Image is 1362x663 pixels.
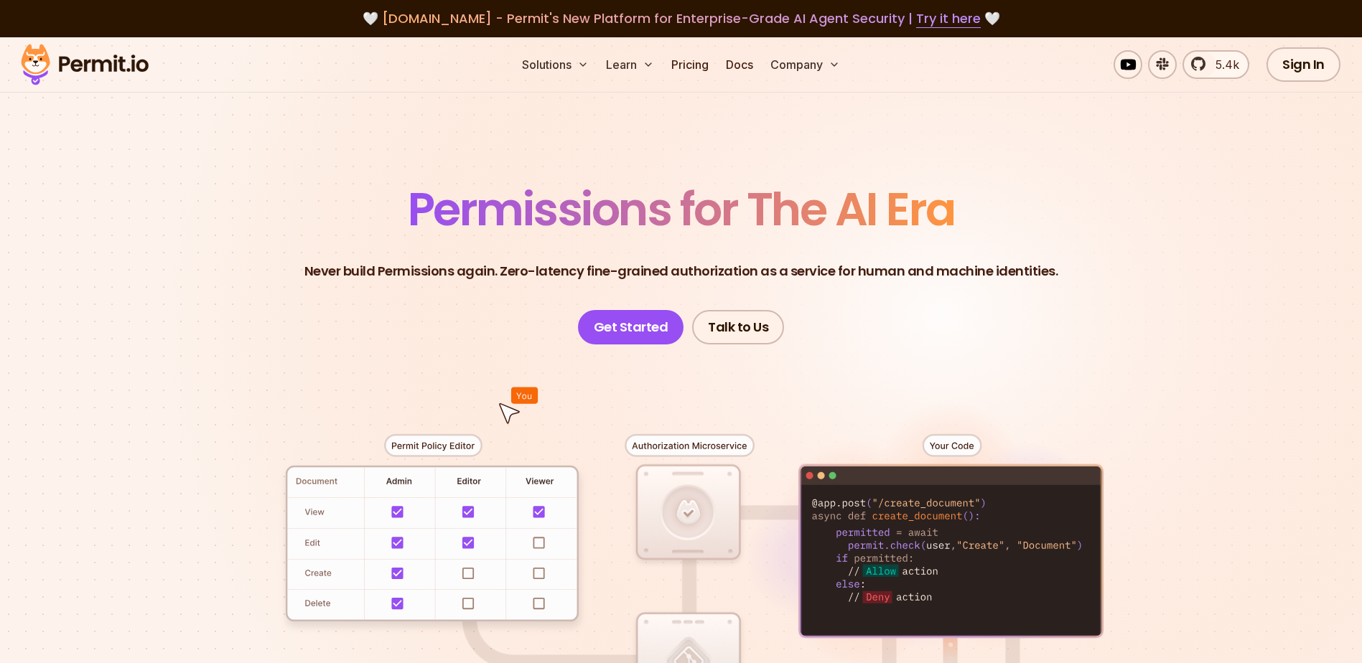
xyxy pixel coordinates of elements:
img: Permit logo [14,40,155,89]
a: Get Started [578,310,684,344]
span: [DOMAIN_NAME] - Permit's New Platform for Enterprise-Grade AI Agent Security | [382,9,981,27]
a: 5.4k [1183,50,1249,79]
button: Company [765,50,846,79]
span: Permissions for The AI Era [408,177,955,241]
button: Learn [600,50,660,79]
a: Try it here [916,9,981,28]
div: 🤍 🤍 [34,9,1328,29]
a: Pricing [666,50,714,79]
p: Never build Permissions again. Zero-latency fine-grained authorization as a service for human and... [304,261,1058,281]
a: Sign In [1267,47,1340,82]
a: Docs [720,50,759,79]
span: 5.4k [1207,56,1239,73]
button: Solutions [516,50,594,79]
a: Talk to Us [692,310,784,344]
